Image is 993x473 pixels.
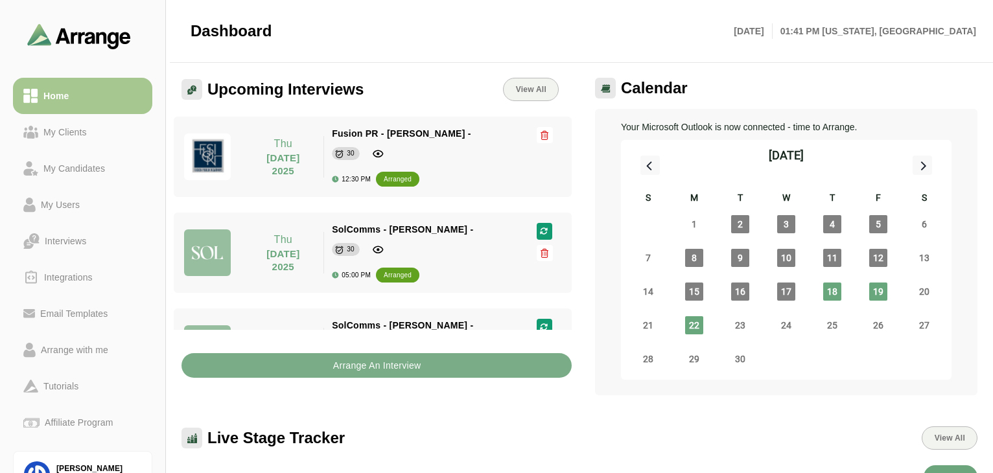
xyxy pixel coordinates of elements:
div: My Candidates [38,161,110,176]
div: Interviews [40,233,91,249]
div: 05:00 PM [332,271,371,279]
span: Friday, September 26, 2025 [869,316,887,334]
button: View All [922,426,977,450]
p: Thu [250,136,316,152]
span: Tuesday, September 9, 2025 [731,249,749,267]
span: Saturday, September 20, 2025 [915,283,933,301]
span: Thursday, September 25, 2025 [823,316,841,334]
span: Tuesday, September 23, 2025 [731,316,749,334]
span: Wednesday, September 17, 2025 [777,283,795,301]
span: Dashboard [191,21,272,41]
a: View All [503,78,559,101]
div: T [717,190,763,207]
a: My Clients [13,114,152,150]
div: Arrange with me [36,342,113,358]
div: T [810,190,856,207]
span: Tuesday, September 30, 2025 [731,350,749,368]
p: Your Microsoft Outlook is now connected - time to Arrange. [621,119,952,135]
div: W [763,190,809,207]
span: Saturday, September 6, 2025 [915,215,933,233]
b: Arrange An Interview [333,353,421,378]
div: 30 [347,147,355,160]
span: Wednesday, September 10, 2025 [777,249,795,267]
a: Email Templates [13,295,152,332]
button: Arrange An Interview [181,353,572,378]
span: Saturday, September 13, 2025 [915,249,933,267]
span: Tuesday, September 2, 2025 [731,215,749,233]
span: Monday, September 22, 2025 [685,316,703,334]
div: Integrations [39,270,98,285]
a: Arrange with me [13,332,152,368]
p: 01:41 PM [US_STATE], [GEOGRAPHIC_DATA] [773,23,976,39]
div: Home [38,88,74,104]
a: My Candidates [13,150,152,187]
span: SolComms - [PERSON_NAME] - [332,224,473,235]
span: Thursday, September 11, 2025 [823,249,841,267]
span: Saturday, September 27, 2025 [915,316,933,334]
a: Home [13,78,152,114]
div: S [625,190,671,207]
span: Friday, September 5, 2025 [869,215,887,233]
img: solcomms_logo.jpg [184,229,231,276]
span: Calendar [621,78,688,98]
span: Upcoming Interviews [207,80,364,99]
span: Sunday, September 28, 2025 [639,350,657,368]
div: [DATE] [769,146,804,165]
span: SolComms - [PERSON_NAME] - [332,320,473,330]
a: Affiliate Program [13,404,152,441]
span: Live Stage Tracker [207,428,345,448]
div: 12:30 PM [332,176,371,183]
a: Integrations [13,259,152,295]
p: Fri [250,328,316,343]
span: Fusion PR - [PERSON_NAME] - [332,128,471,139]
img: solcomms_logo.jpg [184,325,231,372]
p: [DATE] 2025 [250,152,316,178]
span: Monday, September 1, 2025 [685,215,703,233]
span: Sunday, September 7, 2025 [639,249,657,267]
div: 30 [347,243,355,256]
span: Monday, September 29, 2025 [685,350,703,368]
span: Monday, September 8, 2025 [685,249,703,267]
span: Wednesday, September 3, 2025 [777,215,795,233]
span: Tuesday, September 16, 2025 [731,283,749,301]
span: Monday, September 15, 2025 [685,283,703,301]
span: View All [515,85,546,94]
span: Wednesday, September 24, 2025 [777,316,795,334]
div: My Users [36,197,85,213]
div: Tutorials [38,378,84,394]
img: fusion-logo.jpg [184,133,231,180]
span: Sunday, September 14, 2025 [639,283,657,301]
span: Sunday, September 21, 2025 [639,316,657,334]
span: Thursday, September 18, 2025 [823,283,841,301]
div: Affiliate Program [40,415,118,430]
a: My Users [13,187,152,223]
a: Interviews [13,223,152,259]
span: View All [934,433,965,443]
span: Friday, September 19, 2025 [869,283,887,301]
span: Friday, September 12, 2025 [869,249,887,267]
a: Tutorials [13,368,152,404]
img: arrangeai-name-small-logo.4d2b8aee.svg [27,23,131,49]
div: M [671,190,717,207]
div: S [902,190,948,207]
p: Thu [250,232,316,248]
div: Email Templates [35,306,113,321]
span: Thursday, September 4, 2025 [823,215,841,233]
div: F [856,190,902,207]
div: arranged [384,269,412,282]
div: My Clients [38,124,92,140]
p: [DATE] [734,23,772,39]
p: [DATE] 2025 [250,248,316,273]
div: arranged [384,173,412,186]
